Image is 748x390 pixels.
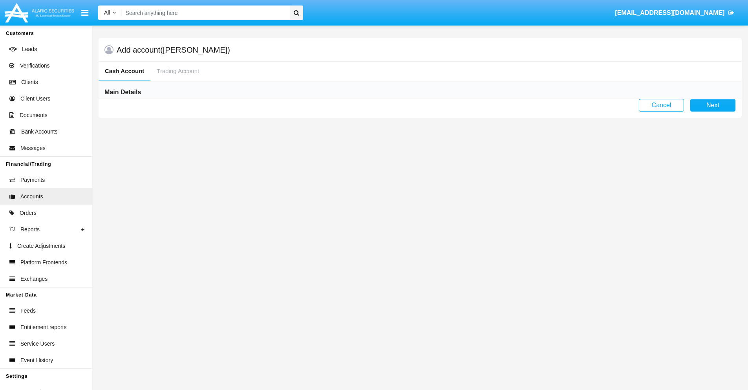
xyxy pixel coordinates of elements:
[21,128,58,136] span: Bank Accounts
[20,62,49,70] span: Verifications
[20,111,48,119] span: Documents
[639,99,684,112] button: Cancel
[20,340,55,348] span: Service Users
[20,307,36,315] span: Feeds
[20,209,37,217] span: Orders
[20,144,46,152] span: Messages
[117,47,230,53] h5: Add account ([PERSON_NAME])
[20,176,45,184] span: Payments
[98,9,122,17] a: All
[20,95,50,103] span: Client Users
[20,323,67,331] span: Entitlement reports
[22,45,37,53] span: Leads
[21,78,38,86] span: Clients
[20,225,40,234] span: Reports
[20,356,53,364] span: Event History
[20,275,48,283] span: Exchanges
[122,5,287,20] input: Search
[20,192,43,201] span: Accounts
[615,9,724,16] span: [EMAIL_ADDRESS][DOMAIN_NAME]
[690,99,735,112] button: Next
[4,1,75,24] img: Logo image
[17,242,65,250] span: Create Adjustments
[20,258,67,267] span: Platform Frontends
[104,9,110,16] span: All
[104,88,141,97] h6: Main Details
[611,2,738,24] a: [EMAIL_ADDRESS][DOMAIN_NAME]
